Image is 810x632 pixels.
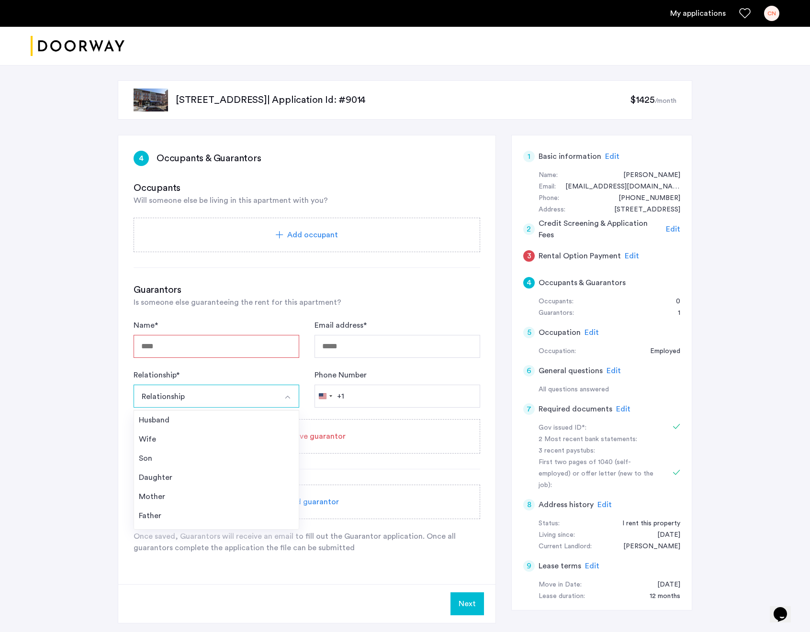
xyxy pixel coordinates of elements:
div: 7 [523,403,535,415]
div: Gov issued ID*: [539,422,659,434]
iframe: chat widget [770,594,800,622]
div: 3 [523,250,535,262]
label: Email address * [315,320,367,331]
h5: Address history [539,499,594,510]
div: Occupation: [539,346,576,357]
p: Once saved, Guarantors will receive an email to fill out the Guarantor application. Once all guar... [134,531,480,554]
div: I rent this property [613,518,680,530]
img: apartment [134,89,168,111]
div: Address: [539,204,565,216]
a: Favorites [739,8,751,19]
div: Wife [139,433,294,445]
h5: Occupants & Guarantors [539,277,626,288]
span: Is someone else guaranteeing the rent for this apartment? [134,299,341,306]
div: Status: [539,518,560,530]
div: First two pages of 1040 (self-employed) or offer letter (new to the job): [539,457,659,491]
a: Cazamio logo [31,28,124,64]
h5: General questions [539,365,603,377]
div: 9 [523,560,535,572]
div: 12 months [640,591,680,602]
div: Guarantors: [539,308,574,319]
span: Edit [605,153,619,160]
div: Moshe Kohanim [614,541,680,553]
div: Lease duration: [539,591,585,602]
div: Name: [539,170,558,181]
button: Selected country [315,385,344,407]
h5: Occupation [539,327,581,338]
img: logo [31,28,124,64]
div: 6 [523,365,535,377]
label: Name * [134,320,158,331]
div: Phone: [539,193,559,204]
h5: Lease terms [539,560,581,572]
div: 2 Most recent bank statements: [539,434,659,445]
span: Add guarantor [286,496,339,508]
div: 0 [666,296,680,308]
span: Edit [616,405,630,413]
div: Father [139,510,294,521]
div: 21 Elm Street [605,204,680,216]
div: Daughter [139,472,294,483]
div: Occupants: [539,296,574,308]
div: 10/01/2023 [648,530,680,541]
span: Edit [625,252,639,260]
div: 1 [523,151,535,162]
div: Son [139,453,294,464]
a: My application [670,8,726,19]
span: Edit [585,329,599,336]
p: [STREET_ADDRESS] | Application Id: #9014 [176,93,630,107]
div: Employed [641,346,680,357]
div: 5 [523,327,535,338]
div: Carlos Navas [614,170,680,181]
div: 10/01/2025 [648,579,680,591]
h5: Rental Option Payment [539,250,621,262]
span: Remove guarantor [280,431,346,442]
span: $1425 [630,95,655,105]
div: +1 [337,390,344,402]
span: Edit [585,562,599,570]
div: 3 recent paystubs: [539,445,659,457]
div: CN [764,6,779,21]
button: Select option [134,385,277,408]
label: Relationship * [134,369,180,381]
div: 1 [668,308,680,319]
div: All questions answered [539,384,680,396]
span: Will someone else be living in this apartment with you? [134,197,328,204]
div: 8 [523,499,535,510]
span: Edit [666,225,680,233]
div: Move in Date: [539,579,582,591]
button: Next [450,592,484,615]
span: Edit [597,501,612,509]
sub: /month [655,98,676,104]
div: Friend [139,529,294,541]
div: Current Landlord: [539,541,592,553]
h3: Occupants & Guarantors [157,152,261,165]
div: Mother [139,491,294,502]
h5: Basic information [539,151,601,162]
span: Add occupant [287,229,338,241]
div: Husband [139,414,294,426]
h3: Guarantors [134,283,480,297]
span: Edit [607,367,621,375]
label: Phone Number [315,369,367,381]
div: Living since: [539,530,575,541]
button: Select option [276,385,299,408]
div: +15164139080 [609,193,680,204]
div: 4 [523,277,535,288]
div: 2 [523,223,535,235]
div: cannac2777@gmail.com [556,181,680,193]
div: 4 [134,151,149,166]
div: Email: [539,181,556,193]
h3: Occupants [134,181,480,195]
h5: Required documents [539,403,612,415]
h5: Credit Screening & Application Fees [539,218,663,241]
img: arrow [284,393,292,401]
